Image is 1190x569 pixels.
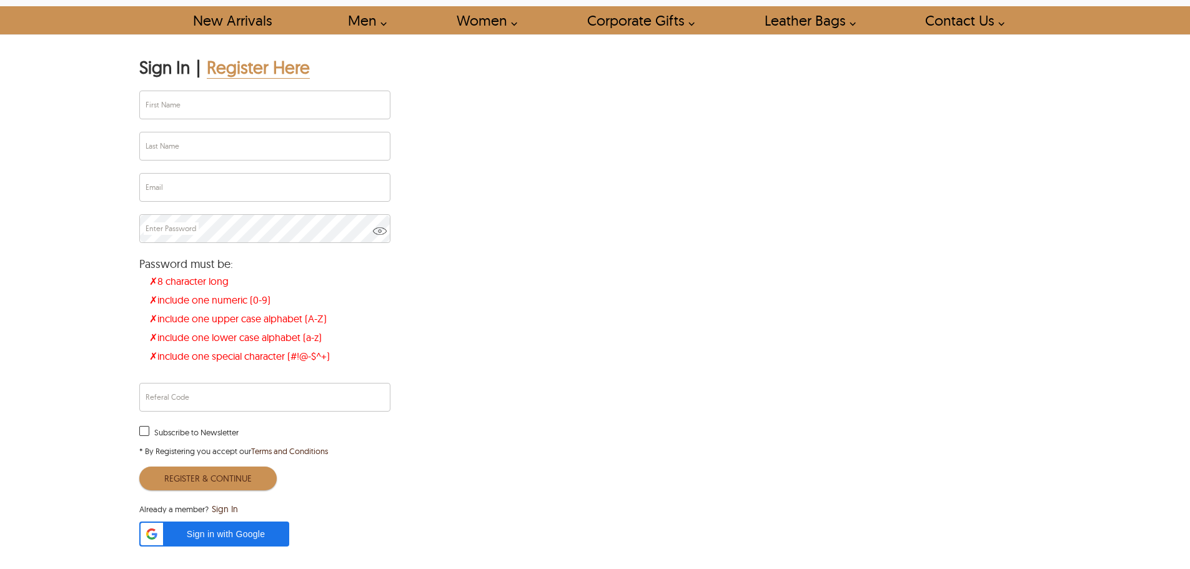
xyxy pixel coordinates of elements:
[207,56,310,79] div: Register Here
[139,258,389,270] div: Password must be:
[139,522,289,547] div: Sign in with Google
[146,347,388,365] span: ✗ include one special character (#!@-$^+)
[750,6,863,34] a: Shop Leather Bags
[171,528,282,540] span: Sign in with Google
[146,309,388,328] span: ✗ include one upper case alphabet (A-Z)
[146,290,388,309] span: ✗ include one numeric (0-9)
[179,6,285,34] a: Shop New Arrivals
[146,272,388,290] span: ✗ 8 character long
[334,6,394,34] a: shop men's leather jackets
[139,426,239,438] label: Subscribe to Newsletter Checkbox is unchecked.
[442,6,524,34] a: Shop Women Leather Jackets
[139,446,328,456] span: * By Registering you accept our
[139,503,209,515] span: Already a member?
[196,56,201,79] div: |
[139,56,190,79] div: Sign In
[251,446,328,456] a: Terms and Conditions
[212,503,238,515] span: Sign In
[573,6,702,34] a: Shop Leather Corporate Gifts
[911,6,1011,34] a: contact-us
[146,328,388,347] span: ✗ include one lower case alphabet (a-z)
[139,467,277,490] button: Register & Continue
